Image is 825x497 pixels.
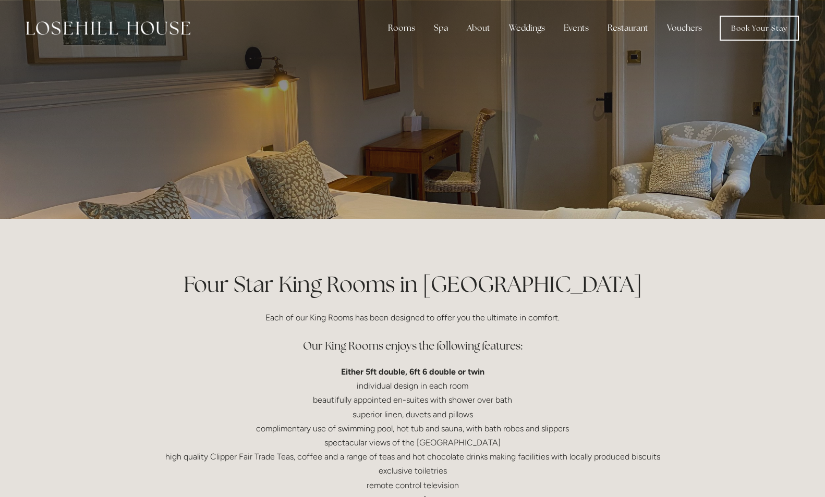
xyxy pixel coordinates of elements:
h3: Our King Rooms enjoys the following features: [163,336,662,356]
img: Losehill House [26,21,190,35]
a: Vouchers [659,18,710,39]
div: Spa [426,18,456,39]
div: Restaurant [599,18,657,39]
div: About [458,18,499,39]
a: Book Your Stay [720,16,799,41]
div: Rooms [380,18,423,39]
div: Weddings [501,18,553,39]
h1: Four Star King Rooms in [GEOGRAPHIC_DATA] [163,269,662,300]
p: Each of our King Rooms has been designed to offer you the ultimate in comfort. [163,310,662,325]
div: Events [555,18,597,39]
strong: Either 5ft double, 6ft 6 double or twin [341,367,484,377]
